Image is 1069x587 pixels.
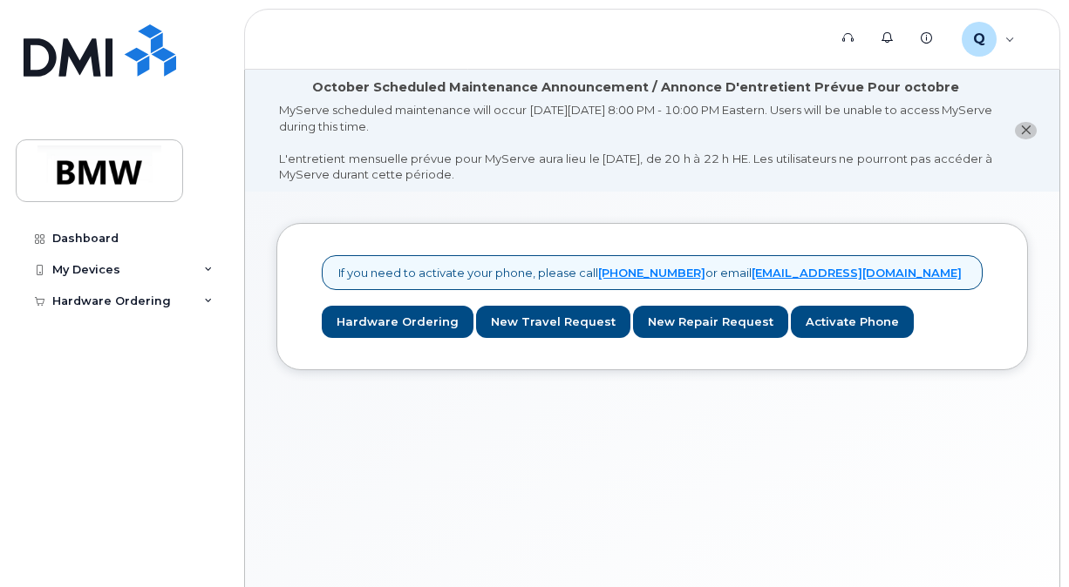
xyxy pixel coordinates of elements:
div: MyServe scheduled maintenance will occur [DATE][DATE] 8:00 PM - 10:00 PM Eastern. Users will be u... [279,102,992,183]
div: October Scheduled Maintenance Announcement / Annonce D'entretient Prévue Pour octobre [312,78,959,97]
a: [PHONE_NUMBER] [598,266,705,280]
p: If you need to activate your phone, please call or email [338,265,962,281]
button: close notification [1015,122,1037,140]
iframe: Messenger Launcher [993,511,1056,574]
a: Activate Phone [791,306,914,338]
a: New Repair Request [633,306,788,338]
a: New Travel Request [476,306,630,338]
a: [EMAIL_ADDRESS][DOMAIN_NAME] [752,266,962,280]
a: Hardware Ordering [322,306,473,338]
